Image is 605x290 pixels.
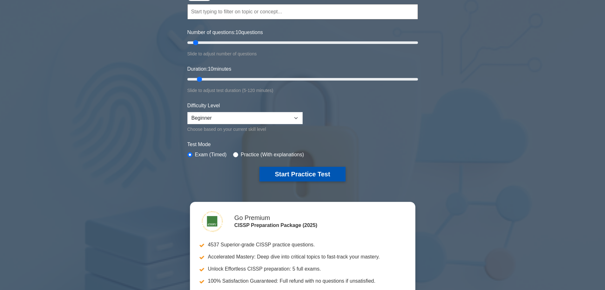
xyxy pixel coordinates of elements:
[187,65,232,73] label: Duration: minutes
[187,29,263,36] label: Number of questions: questions
[187,87,418,94] div: Slide to adjust test duration (5-120 minutes)
[187,50,418,58] div: Slide to adjust number of questions
[241,151,304,159] label: Practice (With explanations)
[195,151,227,159] label: Exam (Timed)
[187,102,220,110] label: Difficulty Level
[187,4,418,19] input: Start typing to filter on topic or concept...
[208,66,213,72] span: 10
[236,30,241,35] span: 10
[187,125,303,133] div: Choose based on your current skill level
[187,141,418,148] label: Test Mode
[259,167,345,181] button: Start Practice Test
